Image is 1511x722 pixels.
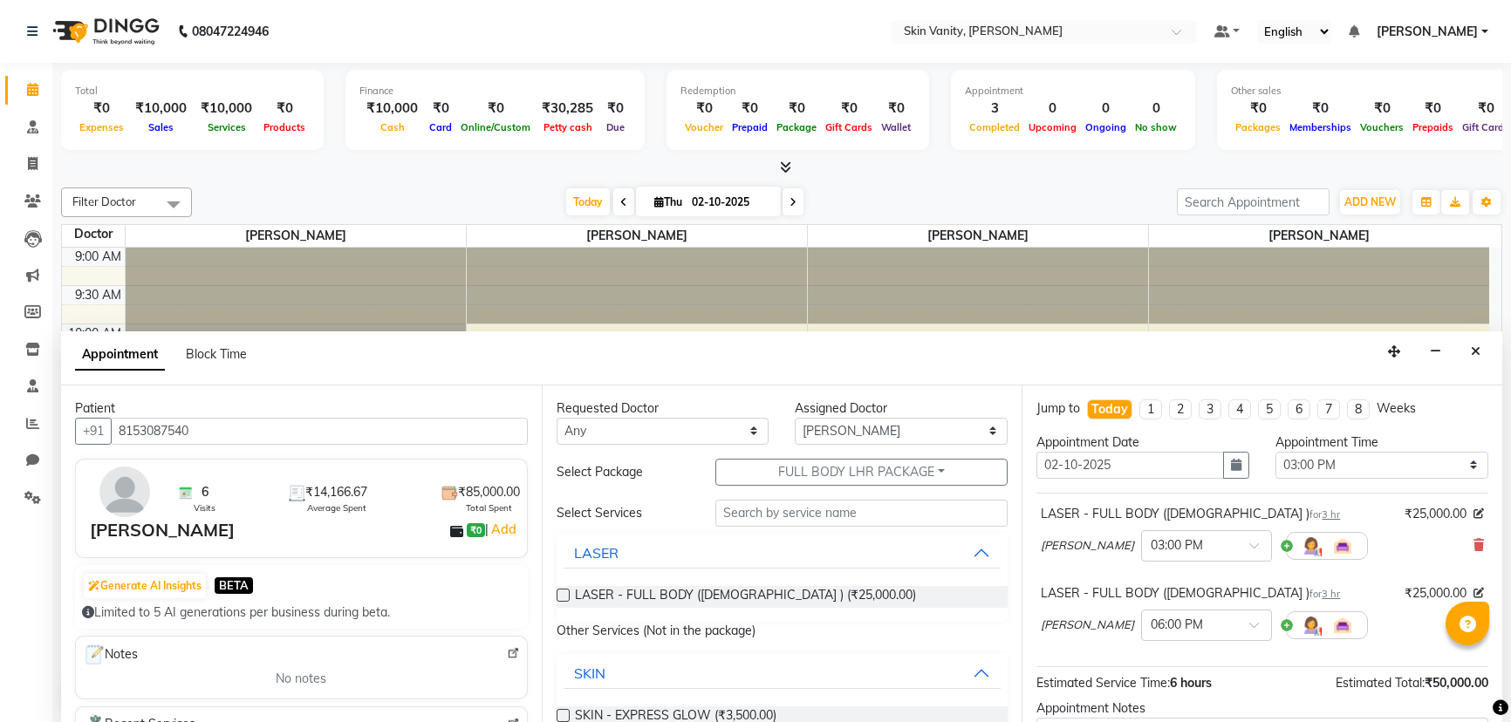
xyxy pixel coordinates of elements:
input: Search Appointment [1177,188,1330,215]
span: Packages [1231,121,1285,133]
div: Weeks [1377,399,1416,418]
span: No show [1131,121,1181,133]
span: Total Spent [466,501,512,514]
span: Today [566,188,610,215]
button: FULL BODY LHR PACKAGE [715,459,1008,486]
li: 5 [1258,399,1281,419]
input: 2025-10-02 [687,189,774,215]
small: for [1309,508,1340,521]
span: Ongoing [1081,121,1131,133]
span: Online/Custom [456,121,535,133]
span: Due [602,121,629,133]
span: BETA [215,577,253,594]
div: Appointment [965,84,1181,99]
div: LASER - FULL BODY ([DEMOGRAPHIC_DATA] ) [1041,505,1340,523]
div: 9:30 AM [72,286,125,304]
div: Doctor [62,225,125,243]
span: Block Time [186,346,247,362]
span: Petty cash [539,121,597,133]
span: Sales [144,121,178,133]
div: ₹0 [877,99,915,119]
button: Close [1463,338,1488,365]
div: Redemption [680,84,915,99]
span: Estimated Service Time: [1036,675,1170,691]
span: Notes [83,644,138,666]
a: Add [489,519,519,540]
img: Interior.png [1332,615,1353,636]
span: Estimated Total: [1336,675,1425,691]
span: [PERSON_NAME] [1377,23,1478,41]
img: logo [44,7,164,56]
span: Visits [194,501,215,514]
div: Assigned Doctor [795,399,1008,418]
div: ₹0 [75,99,128,119]
span: No notes [276,670,326,688]
div: 0 [1131,99,1181,119]
div: SKIN [574,663,605,684]
img: Hairdresser.png [1301,535,1322,556]
span: 3 hr [1322,588,1340,600]
b: 08047224946 [192,7,269,56]
span: ADD NEW [1344,195,1396,208]
div: ₹0 [821,99,877,119]
div: ₹0 [456,99,535,119]
span: Vouchers [1356,121,1408,133]
span: Thu [650,195,687,208]
span: 6 [202,483,209,501]
img: Interior.png [1332,535,1353,556]
li: 2 [1169,399,1192,419]
img: avatar [99,467,150,517]
div: ₹10,000 [359,99,425,119]
i: Edit price [1473,508,1484,519]
input: yyyy-mm-dd [1036,452,1224,479]
div: ₹0 [1231,99,1285,119]
div: Appointment Time [1275,433,1488,452]
span: ₹25,000.00 [1405,505,1467,523]
button: LASER [564,537,1002,569]
i: Edit price [1473,588,1484,598]
span: Upcoming [1024,121,1081,133]
button: +91 [75,418,112,445]
span: Package [772,121,821,133]
div: ₹0 [259,99,310,119]
span: [PERSON_NAME] [1149,225,1490,247]
span: Gift Cards [821,121,877,133]
div: ₹0 [680,99,728,119]
button: ADD NEW [1340,190,1400,215]
div: 3 [965,99,1024,119]
span: | [485,521,519,537]
span: Prepaids [1408,121,1458,133]
img: Hairdresser.png [1301,615,1322,636]
div: ₹0 [1285,99,1356,119]
div: Appointment Date [1036,433,1249,452]
span: Prepaid [728,121,772,133]
input: Search by service name [715,500,1008,527]
span: LASER - FULL BODY ([DEMOGRAPHIC_DATA] ) (₹25,000.00) [575,586,916,608]
span: ₹85,000.00 [458,483,520,501]
div: Finance [359,84,631,99]
span: ₹14,166.67 [305,483,367,501]
li: 1 [1139,399,1162,419]
div: Limited to 5 AI generations per business during beta. [82,603,521,622]
div: ₹10,000 [194,99,259,119]
div: Select Package [544,463,703,481]
span: Memberships [1285,121,1356,133]
div: Total [75,84,310,99]
span: Wallet [877,121,915,133]
li: 3 [1199,399,1221,419]
button: Generate AI Insights [84,574,206,598]
div: ₹0 [425,99,456,119]
input: Search by Name/Mobile/Email/Code [111,418,528,445]
div: Select Services [544,504,703,522]
span: 3 hr [1322,508,1340,521]
span: Filter Doctor [72,194,136,208]
div: LASER [574,542,619,563]
span: [PERSON_NAME] [808,225,1148,247]
span: Average Spent [307,501,366,514]
span: [PERSON_NAME] [1041,537,1134,555]
p: Other Services (Not in the package) [557,622,1008,640]
div: 10:00 AM [65,324,125,343]
div: ₹0 [728,99,772,119]
div: ₹0 [1408,99,1458,119]
li: 8 [1347,399,1370,419]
